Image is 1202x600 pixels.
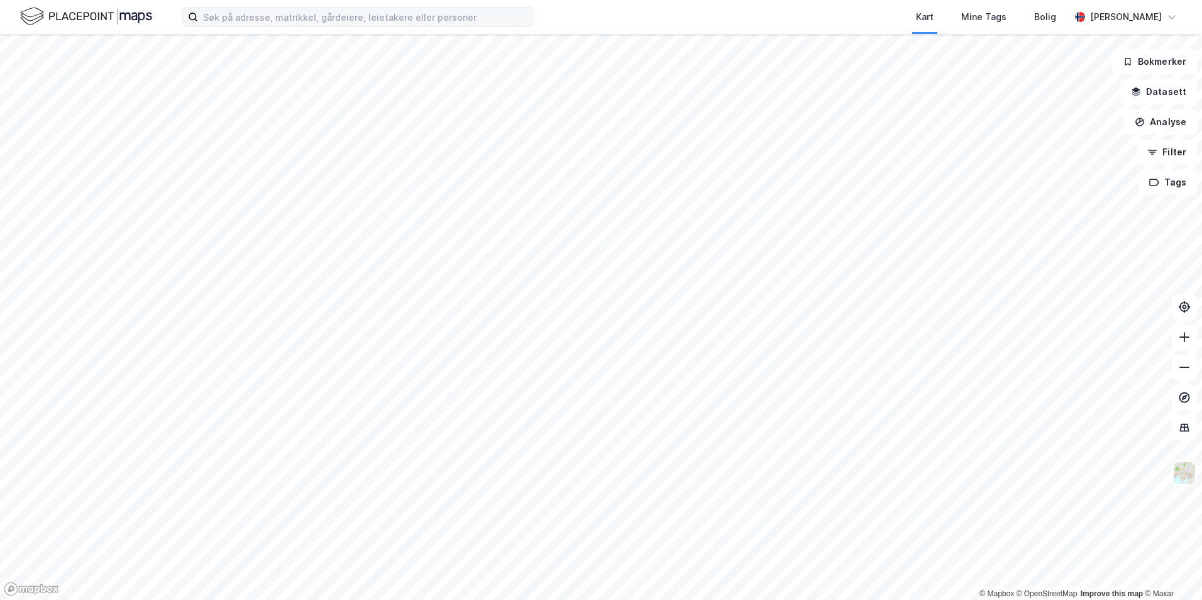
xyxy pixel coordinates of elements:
[1137,140,1197,165] button: Filter
[20,6,152,28] img: logo.f888ab2527a4732fd821a326f86c7f29.svg
[1112,49,1197,74] button: Bokmerker
[1034,9,1056,25] div: Bolig
[1090,9,1162,25] div: [PERSON_NAME]
[1124,109,1197,135] button: Analyse
[4,582,59,596] a: Mapbox homepage
[1120,79,1197,104] button: Datasett
[1017,589,1078,598] a: OpenStreetMap
[1081,589,1143,598] a: Improve this map
[198,8,534,26] input: Søk på adresse, matrikkel, gårdeiere, leietakere eller personer
[1139,170,1197,195] button: Tags
[979,589,1014,598] a: Mapbox
[916,9,934,25] div: Kart
[961,9,1006,25] div: Mine Tags
[1172,461,1196,485] img: Z
[1139,540,1202,600] iframe: Chat Widget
